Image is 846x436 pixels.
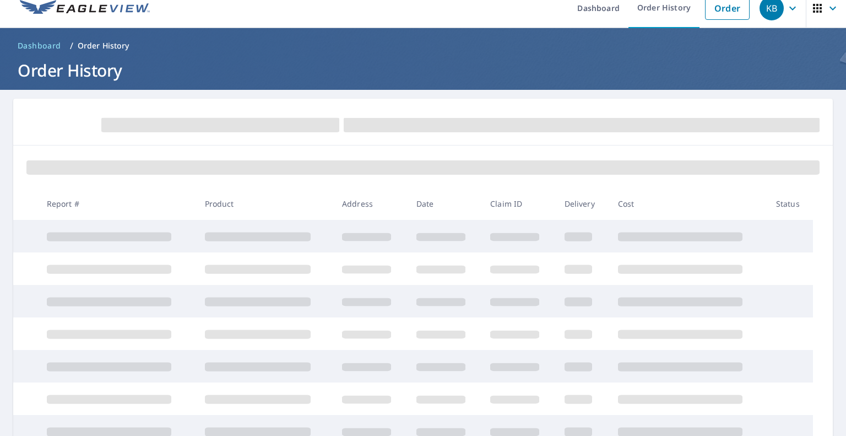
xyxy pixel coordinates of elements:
th: Claim ID [481,187,556,220]
th: Cost [609,187,767,220]
span: Dashboard [18,40,61,51]
th: Report # [38,187,196,220]
th: Product [196,187,334,220]
p: Order History [78,40,129,51]
th: Delivery [556,187,609,220]
th: Date [408,187,482,220]
nav: breadcrumb [13,37,833,55]
th: Status [767,187,813,220]
th: Address [333,187,408,220]
h1: Order History [13,59,833,82]
a: Dashboard [13,37,66,55]
li: / [70,39,73,52]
